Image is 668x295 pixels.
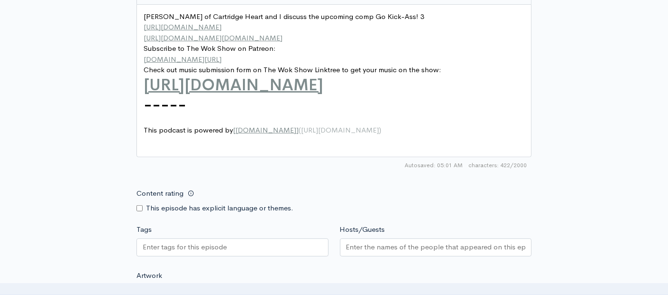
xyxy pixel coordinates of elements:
[144,22,222,31] span: [URL][DOMAIN_NAME]
[144,55,222,64] span: [DOMAIN_NAME][URL]
[144,12,424,21] span: [PERSON_NAME] of Cartridge Heart and I discuss the upcoming comp Go Kick-Ass! 3
[136,184,184,203] label: Content rating
[144,65,441,74] span: Check out music submission form on The Wok Show Linktree to get your music on the show:
[346,242,526,253] input: Enter the names of the people that appeared on this episode
[136,224,152,235] label: Tags
[146,203,293,214] label: This episode has explicit language or themes.
[468,161,527,170] span: 422/2000
[144,44,276,53] span: Subscribe to The Wok Show on Patreon:
[235,125,296,134] span: [DOMAIN_NAME]
[379,125,381,134] span: )
[136,282,532,292] small: If no artwork is selected your default podcast artwork will be used
[301,125,379,134] span: [URL][DOMAIN_NAME]
[144,125,381,134] span: This podcast is powered by
[136,270,162,281] label: Artwork
[299,125,301,134] span: (
[296,125,299,134] span: ]
[143,242,228,253] input: Enter tags for this episode
[144,94,186,114] span: -----
[340,224,385,235] label: Hosts/Guests
[144,33,282,42] span: [URL][DOMAIN_NAME][DOMAIN_NAME]
[233,125,235,134] span: [
[405,161,463,170] span: Autosaved: 05:01 AM
[144,75,323,95] span: [URL][DOMAIN_NAME]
